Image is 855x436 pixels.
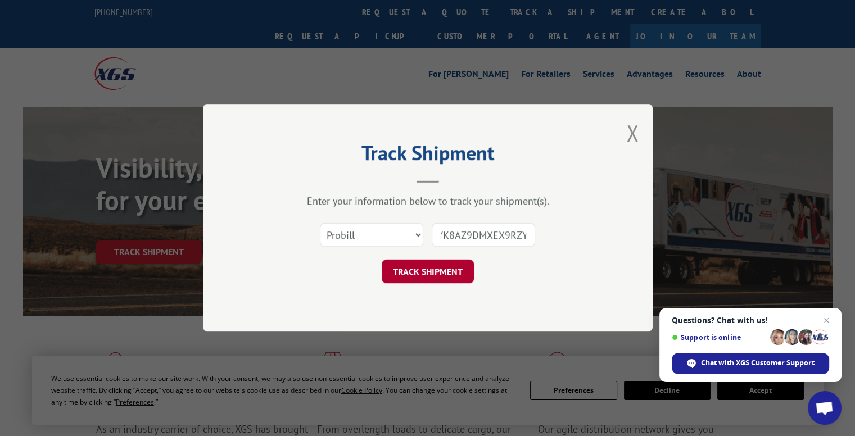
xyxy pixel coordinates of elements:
button: TRACK SHIPMENT [382,260,474,284]
input: Number(s) [432,224,535,247]
h2: Track Shipment [259,145,596,166]
div: Enter your information below to track your shipment(s). [259,195,596,208]
div: Chat with XGS Customer Support [672,353,829,374]
span: Support is online [672,333,766,342]
div: Open chat [808,391,842,425]
span: Questions? Chat with us! [672,316,829,325]
span: Close chat [820,314,833,327]
button: Close modal [626,118,639,148]
span: Chat with XGS Customer Support [701,358,815,368]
